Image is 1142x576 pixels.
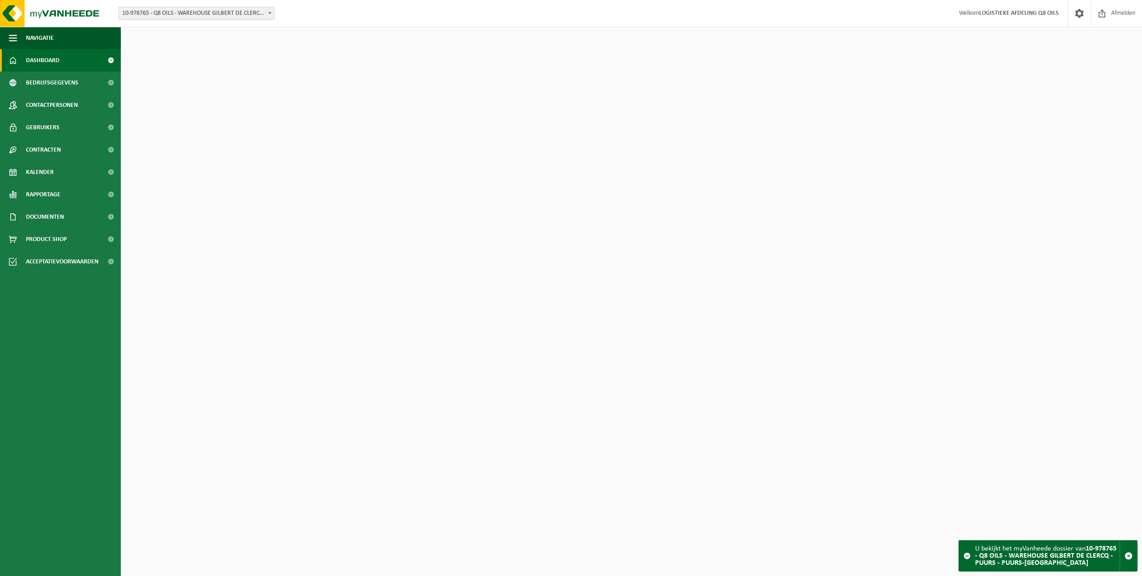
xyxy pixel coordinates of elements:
[26,139,61,161] span: Contracten
[975,541,1120,571] div: U bekijkt het myVanheede dossier van
[119,7,274,20] span: 10-978765 - Q8 OILS - WAREHOUSE GILBERT DE CLERCQ - PUURS - PUURS-SINT-AMANDS
[118,7,275,20] span: 10-978765 - Q8 OILS - WAREHOUSE GILBERT DE CLERCQ - PUURS - PUURS-SINT-AMANDS
[26,116,60,139] span: Gebruikers
[26,72,78,94] span: Bedrijfsgegevens
[26,228,67,250] span: Product Shop
[26,49,60,72] span: Dashboard
[979,10,1059,17] strong: LOGISTIEKE AFDELING Q8 OILS
[26,94,78,116] span: Contactpersonen
[26,206,64,228] span: Documenten
[26,250,98,273] span: Acceptatievoorwaarden
[975,545,1116,567] strong: 10-978765 - Q8 OILS - WAREHOUSE GILBERT DE CLERCQ - PUURS - PUURS-[GEOGRAPHIC_DATA]
[26,27,54,49] span: Navigatie
[26,183,60,206] span: Rapportage
[26,161,54,183] span: Kalender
